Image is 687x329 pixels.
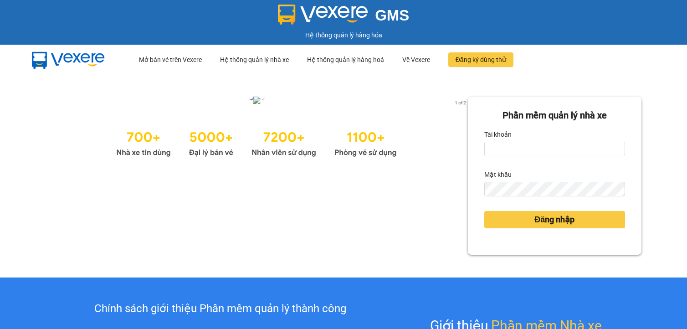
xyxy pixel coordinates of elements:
div: Hệ thống quản lý nhà xe [220,45,289,74]
div: Mở bán vé trên Vexere [139,45,202,74]
button: Đăng nhập [484,211,625,228]
span: Đăng nhập [534,213,574,226]
img: logo 2 [278,5,368,25]
button: previous slide / item [46,97,58,107]
span: GMS [375,7,409,24]
img: Statistics.png [116,125,397,159]
span: Đăng ký dùng thử [456,55,506,65]
div: Về Vexere [402,45,430,74]
button: next slide / item [455,97,468,107]
div: Hệ thống quản lý hàng hóa [2,30,685,40]
a: GMS [278,14,410,21]
label: Mật khẩu [484,167,512,182]
div: Hệ thống quản lý hàng hoá [307,45,384,74]
p: 1 of 2 [452,97,468,108]
div: Phần mềm quản lý nhà xe [484,108,625,123]
label: Tài khoản [484,127,512,142]
input: Tài khoản [484,142,625,156]
button: Đăng ký dùng thử [448,52,513,67]
li: slide item 1 [249,96,253,99]
input: Mật khẩu [484,182,625,196]
li: slide item 2 [260,96,264,99]
div: Chính sách giới thiệu Phần mềm quản lý thành công [48,300,393,318]
img: mbUUG5Q.png [23,45,114,75]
